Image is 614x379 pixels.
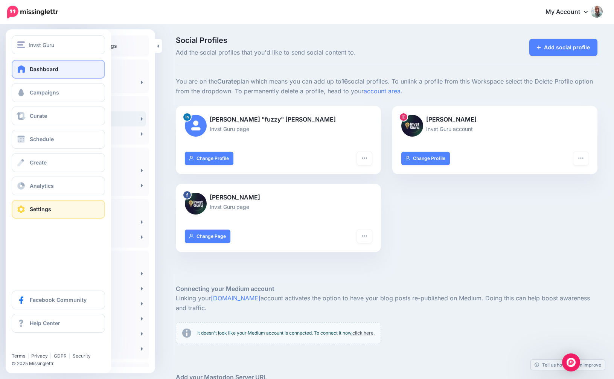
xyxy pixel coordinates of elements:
[176,294,597,313] p: Linking your account activates the option to have your blog posts re-published on Medium. Doing t...
[12,60,105,79] a: Dashboard
[176,77,597,96] p: You are on the plan which means you can add up to social profiles. To unlink a profile from this ...
[197,329,375,337] p: It doesn't look like your Medium account is connected. To connect it now, .
[69,353,70,359] span: |
[30,320,60,326] span: Help Center
[30,297,87,303] span: Facebook Community
[176,37,453,44] span: Social Profiles
[30,89,59,96] span: Campaigns
[185,115,207,137] img: user_default_image.png
[7,6,58,18] img: Missinglettr
[12,200,105,219] a: Settings
[562,353,580,371] div: Open Intercom Messenger
[30,159,47,166] span: Create
[12,314,105,333] a: Help Center
[12,83,105,102] a: Campaigns
[12,35,105,54] button: Invst Guru
[176,284,597,294] h5: Connecting your Medium account
[185,193,207,215] img: 500306017_122099016968891698_547164407858047431_n-bsa154743.jpg
[30,136,54,142] span: Schedule
[12,360,111,367] li: © 2025 Missinglettr
[364,87,401,95] a: account area
[185,152,233,165] a: Change Profile
[54,353,67,359] a: GDPR
[27,353,29,359] span: |
[12,153,105,172] a: Create
[30,113,47,119] span: Curate
[12,130,105,149] a: Schedule
[185,193,372,202] p: [PERSON_NAME]
[12,107,105,125] a: Curate
[401,115,423,137] img: 500636241_17843655336497570_6223560818517383544_n-bsa154745.jpg
[29,41,54,49] span: Invst Guru
[12,353,25,359] a: Terms
[185,230,230,243] a: Change Page
[30,66,58,72] span: Dashboard
[30,206,51,212] span: Settings
[182,329,191,338] img: info-circle-grey.png
[401,152,450,165] a: Change Profile
[341,78,348,85] b: 16
[30,183,54,189] span: Analytics
[31,353,48,359] a: Privacy
[185,125,372,133] p: Invst Guru page
[176,48,453,58] span: Add the social profiles that you'd like to send social content to.
[352,330,373,336] a: click here
[538,3,603,21] a: My Account
[185,202,372,211] p: Invst Guru page
[17,41,25,48] img: menu.png
[12,291,105,309] a: Facebook Community
[401,125,588,133] p: Invst Guru account
[73,353,91,359] a: Security
[12,342,70,350] iframe: Twitter Follow Button
[50,353,52,359] span: |
[217,78,237,85] b: Curate
[401,115,588,125] p: [PERSON_NAME]
[529,39,597,56] a: Add social profile
[531,360,605,370] a: Tell us how we can improve
[12,177,105,195] a: Analytics
[211,294,261,302] a: [DOMAIN_NAME]
[185,115,372,125] p: [PERSON_NAME] "fuzzy" [PERSON_NAME]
